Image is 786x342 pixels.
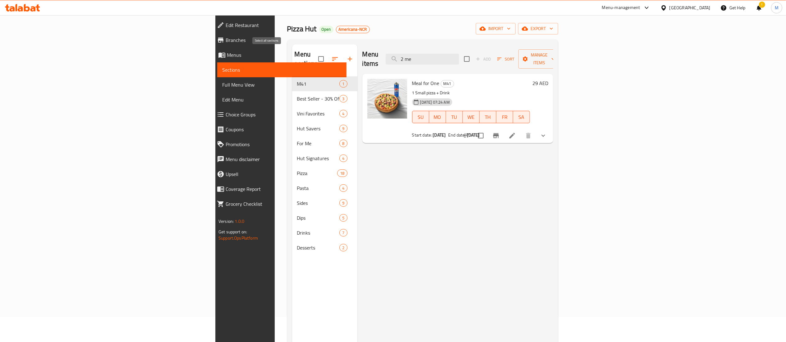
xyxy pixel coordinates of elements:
span: Coverage Report [226,185,342,193]
span: Version: [218,217,234,225]
span: Americana-NCR [336,27,370,32]
div: For Me8 [292,136,357,151]
span: Pizza [297,169,338,177]
span: 2 [340,245,347,251]
span: Manage items [523,51,555,67]
input: search [386,54,459,65]
span: 1.0.0 [235,217,244,225]
span: M [775,4,779,11]
div: items [339,229,347,236]
span: 4 [340,111,347,117]
nav: Menu sections [292,74,357,258]
span: [DATE] 07:24 AM [418,99,452,105]
div: Hut Savers9 [292,121,357,136]
div: items [339,95,347,102]
span: export [523,25,553,33]
span: 5 [340,215,347,221]
div: [GEOGRAPHIC_DATA] [669,4,710,11]
div: Best Seller - 30% Off3 [292,91,357,106]
div: items [339,244,347,251]
a: Branches [212,33,347,47]
span: 8 [340,141,347,146]
span: Sides [297,199,340,207]
a: Edit Restaurant [212,18,347,33]
button: export [518,23,558,34]
a: Grocery Checklist [212,196,347,211]
div: M411 [292,76,357,91]
span: Sort [497,56,514,63]
span: Desserts [297,244,340,251]
span: Drinks [297,229,340,236]
a: Support.OpsPlatform [218,234,258,242]
span: Start date: [412,131,432,139]
span: Edit Restaurant [226,21,342,29]
span: 4 [340,185,347,191]
span: TH [482,113,494,122]
span: Coupons [226,126,342,133]
div: M41 [441,80,454,88]
div: items [339,140,347,147]
span: WE [465,113,477,122]
span: SU [415,113,427,122]
div: Vini Favorites4 [292,106,357,121]
button: WE [463,111,480,123]
a: Promotions [212,137,347,152]
span: M41 [297,80,340,88]
span: MO [432,113,444,122]
a: Menu disclaimer [212,152,347,167]
div: Pasta4 [292,181,357,196]
span: Promotions [226,141,342,148]
button: delete [521,128,536,143]
svg: Show Choices [540,132,547,139]
p: 1 Small pizza + Drink [412,89,530,97]
span: Upsell [226,170,342,178]
button: Sort [496,54,516,64]
span: TU [448,113,460,122]
div: items [339,199,347,207]
span: Vini Favorites [297,110,340,117]
h6: 29 AED [532,79,548,88]
span: 4 [340,155,347,161]
h2: Menu items [362,50,379,68]
span: Dips [297,214,340,222]
span: Sections [222,66,342,74]
span: Sort items [493,54,518,64]
span: Menu disclaimer [226,155,342,163]
button: show more [536,128,551,143]
div: Sides9 [292,196,357,210]
button: Branch-specific-item [489,128,503,143]
a: Edit Menu [217,92,347,107]
span: Full Menu View [222,81,342,88]
span: Get support on: [218,228,247,236]
a: Upsell [212,167,347,182]
a: Full Menu View [217,77,347,92]
span: Menus [227,51,342,59]
span: Best Seller - 30% Off [297,95,340,102]
img: Meal for One [367,79,407,119]
div: Pizza18 [292,166,357,181]
span: Hut Savers [297,125,340,132]
div: Menu-management [602,4,640,11]
span: Hut Signatures [297,155,340,162]
span: 18 [338,170,347,176]
button: SU [412,111,429,123]
span: Grocery Checklist [226,200,342,208]
span: import [481,25,511,33]
a: Coverage Report [212,182,347,196]
span: 3 [340,96,347,102]
span: Select section [460,52,473,65]
span: Select to update [474,129,487,142]
a: Menus [212,47,347,62]
span: End date: [448,131,466,139]
button: sort-choices [459,128,474,143]
span: Branches [226,36,342,44]
div: Desserts2 [292,240,357,255]
a: Sections [217,62,347,77]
